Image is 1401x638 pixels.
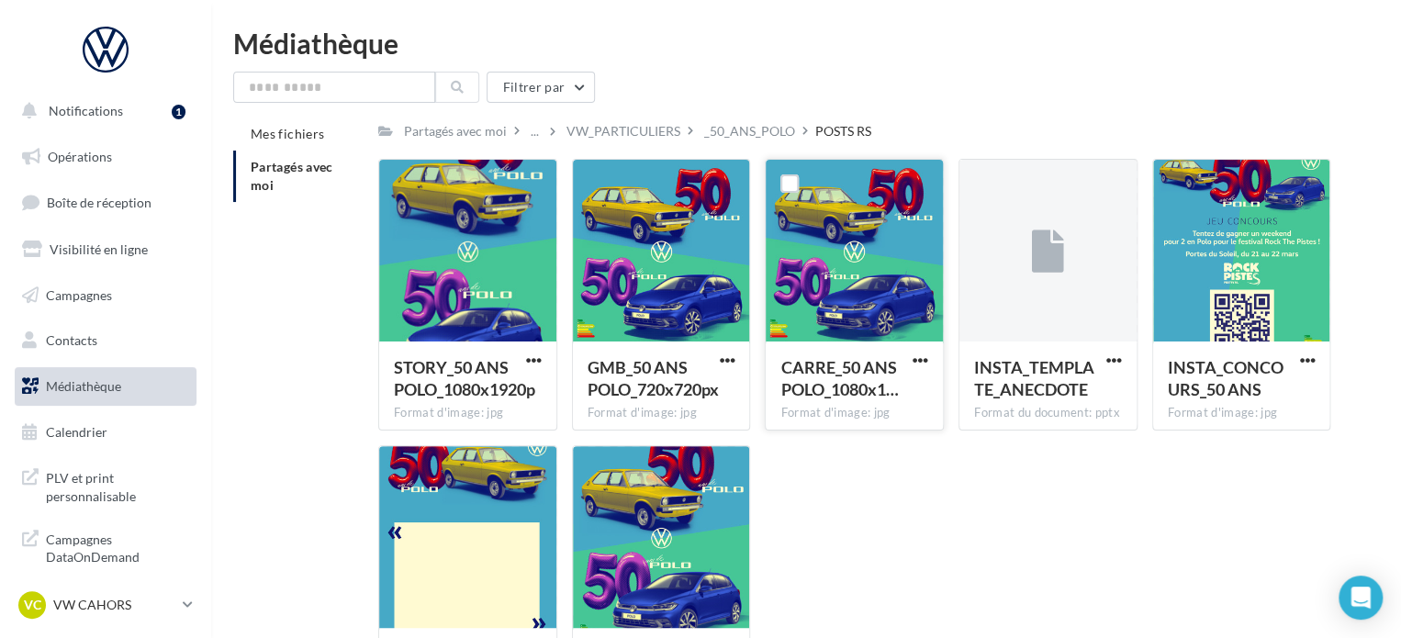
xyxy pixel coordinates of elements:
[974,357,1094,399] span: INSTA_TEMPLATE_ANECDOTE
[487,72,595,103] button: Filtrer par
[394,405,542,421] div: Format d'image: jpg
[404,122,507,140] div: Partagés avec moi
[46,378,121,394] span: Médiathèque
[1339,576,1383,620] div: Open Intercom Messenger
[704,122,795,140] div: _50_ANS_POLO
[46,424,107,440] span: Calendrier
[46,332,97,348] span: Contacts
[974,405,1122,421] div: Format du document: pptx
[15,588,196,622] a: VC VW CAHORS
[11,321,200,360] a: Contacts
[251,159,333,193] span: Partagés avec moi
[11,458,200,512] a: PLV et print personnalisable
[11,276,200,315] a: Campagnes
[48,149,112,164] span: Opérations
[527,118,543,144] div: ...
[815,122,871,140] div: POSTS RS
[566,122,680,140] div: VW_PARTICULIERS
[11,413,200,452] a: Calendrier
[172,105,185,119] div: 1
[46,465,189,505] span: PLV et print personnalisable
[394,357,535,399] span: STORY_50 ANS POLO_1080x1920p
[53,596,175,614] p: VW CAHORS
[49,103,123,118] span: Notifications
[46,286,112,302] span: Campagnes
[11,367,200,406] a: Médiathèque
[11,183,200,222] a: Boîte de réception
[1168,405,1316,421] div: Format d'image: jpg
[24,596,41,614] span: VC
[50,241,148,257] span: Visibilité en ligne
[11,92,193,130] button: Notifications 1
[11,138,200,176] a: Opérations
[588,405,735,421] div: Format d'image: jpg
[1168,357,1283,399] span: INSTA_CONCOURS_50 ANS
[47,195,151,210] span: Boîte de réception
[780,357,898,399] span: CARRE_50 ANS POLO_1080x1080px
[46,527,189,566] span: Campagnes DataOnDemand
[11,230,200,269] a: Visibilité en ligne
[233,29,1379,57] div: Médiathèque
[251,126,324,141] span: Mes fichiers
[11,520,200,574] a: Campagnes DataOnDemand
[780,405,928,421] div: Format d'image: jpg
[588,357,719,399] span: GMB_50 ANS POLO_720x720px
